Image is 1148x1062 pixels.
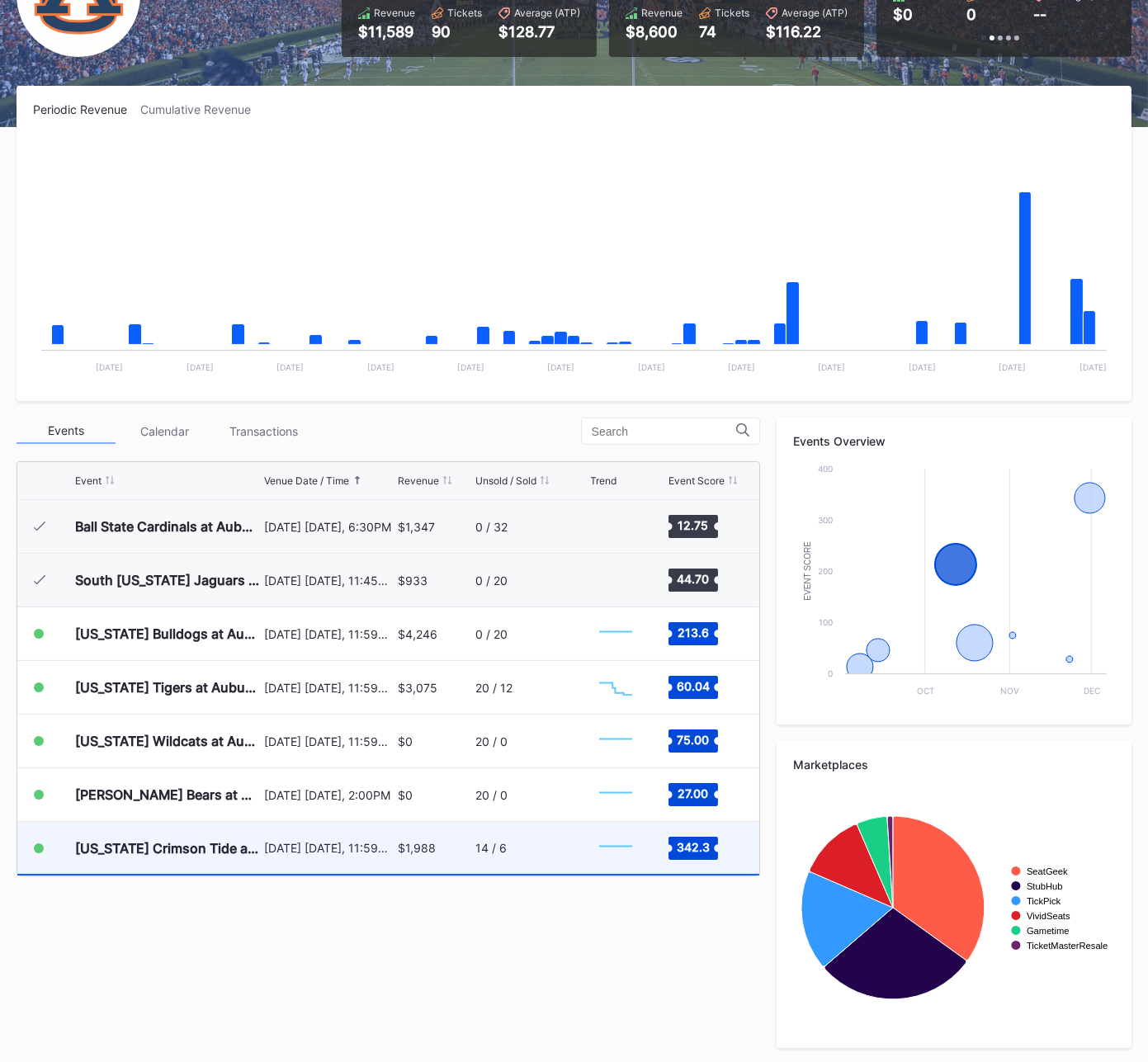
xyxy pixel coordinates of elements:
div: $116.22 [766,23,848,40]
text: StubHub [1027,881,1063,891]
text: [DATE] [367,362,394,372]
div: Unsold / Sold [475,474,536,487]
div: $128.77 [498,23,580,40]
div: -- [1033,6,1046,23]
text: Oct [917,686,934,696]
svg: Chart title [793,784,1115,1031]
div: 0 / 20 [475,573,508,588]
text: 0 [828,668,833,678]
div: [US_STATE] Tigers at Auburn Tigers Football [75,679,260,696]
svg: Chart title [591,828,640,869]
div: 74 [699,23,749,40]
div: $0 [398,788,413,802]
text: 300 [818,515,833,525]
text: SeatGeek [1027,866,1068,876]
svg: Chart title [591,613,640,654]
text: 75.00 [678,733,710,747]
text: 12.75 [678,518,709,532]
text: [DATE] [1079,362,1107,372]
svg: Chart title [793,460,1115,708]
div: Periodic Revenue [33,102,140,116]
div: Cumulative Revenue [140,102,264,116]
div: Calendar [116,418,215,444]
div: [DATE] [DATE], 2:00PM [264,788,394,802]
input: Search [592,425,736,438]
text: 44.70 [678,572,710,586]
text: 342.3 [677,839,710,853]
div: [DATE] [DATE], 11:59PM [264,681,394,695]
div: Revenue [641,7,683,19]
text: Gametime [1027,926,1070,936]
svg: Chart title [591,559,640,601]
text: [DATE] [457,362,484,372]
div: 20 / 0 [475,734,508,748]
div: $1,988 [398,841,436,855]
div: [DATE] [DATE], 11:45AM [264,573,394,588]
div: Tickets [447,7,482,19]
div: Event Score [668,474,725,487]
div: [US_STATE] Wildcats at Auburn Tigers Football [75,733,260,749]
div: 0 / 32 [475,520,508,534]
svg: Chart title [591,506,640,547]
div: $11,589 [358,23,415,40]
text: TickPick [1027,896,1061,906]
div: [PERSON_NAME] Bears at Auburn Tigers Football [75,786,260,803]
div: [US_STATE] Crimson Tide at Auburn Tigers Football [75,840,260,857]
div: Venue Date / Time [264,474,349,487]
text: [DATE] [638,362,665,372]
div: Average (ATP) [782,7,848,19]
div: [DATE] [DATE], 11:59PM [264,627,394,641]
text: [DATE] [276,362,304,372]
div: 0 [966,6,976,23]
svg: Chart title [33,137,1115,385]
text: [DATE] [999,362,1026,372]
text: [DATE] [96,362,123,372]
div: Event [75,474,102,487]
div: $3,075 [398,681,437,695]
div: Revenue [398,474,439,487]
text: 213.6 [678,625,709,640]
text: Dec [1084,686,1100,696]
div: Transactions [215,418,314,444]
div: Average (ATP) [514,7,580,19]
text: 100 [819,617,833,627]
text: [DATE] [819,362,846,372]
text: [DATE] [547,362,574,372]
div: Revenue [374,7,415,19]
svg: Chart title [591,774,640,815]
text: VividSeats [1027,911,1070,921]
text: [DATE] [909,362,936,372]
div: 14 / 6 [475,841,507,855]
div: 20 / 0 [475,788,508,802]
div: $0 [893,6,913,23]
div: [DATE] [DATE], 11:59PM [264,734,394,748]
text: TicketMasterResale [1027,941,1108,951]
div: $1,347 [398,520,435,534]
div: Tickets [715,7,749,19]
div: 0 / 20 [475,627,508,641]
div: [DATE] [DATE], 6:30PM [264,520,394,534]
div: $8,600 [626,23,683,40]
div: 20 / 12 [475,681,513,695]
text: Event Score [803,541,812,601]
text: [DATE] [187,362,214,372]
div: 90 [432,23,482,40]
svg: Chart title [591,667,640,708]
text: 200 [818,566,833,576]
div: Events Overview [793,434,1115,448]
div: $4,246 [398,627,437,641]
div: $0 [398,734,413,748]
div: $933 [398,573,428,588]
div: South [US_STATE] Jaguars at Auburn Tigers Football [75,572,260,588]
div: [DATE] [DATE], 11:59PM [264,841,394,855]
div: Ball State Cardinals at Auburn Tigers Football [75,518,260,535]
text: 27.00 [678,786,709,800]
svg: Chart title [591,720,640,762]
div: Marketplaces [793,758,1115,772]
text: [DATE] [728,362,755,372]
text: 60.04 [677,679,710,693]
div: Events [17,418,116,444]
text: Nov [1000,686,1019,696]
div: [US_STATE] Bulldogs at Auburn Tigers Football ([PERSON_NAME] Jersey Retirement Ceremony) [75,625,260,642]
div: Trend [591,474,617,487]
